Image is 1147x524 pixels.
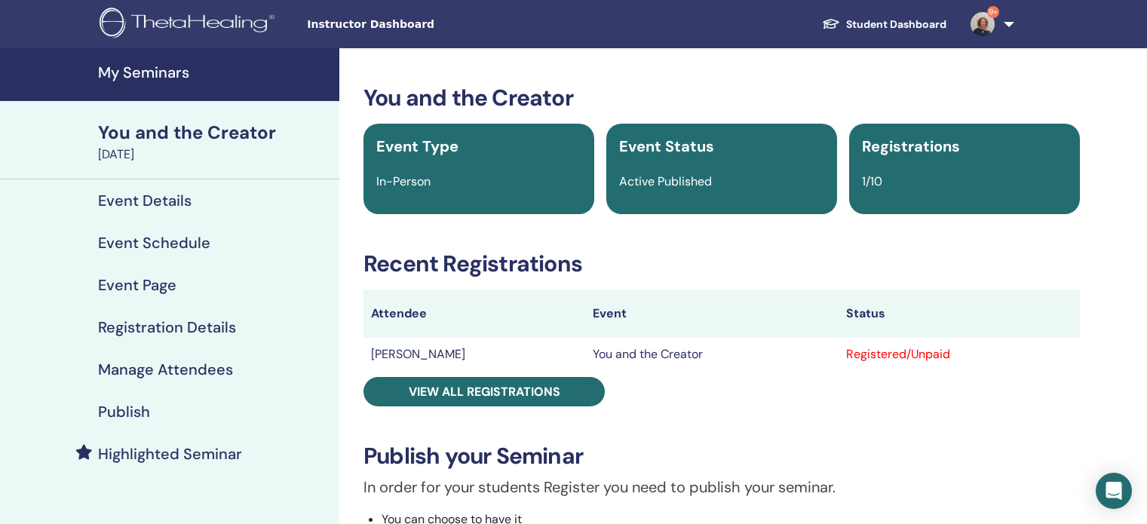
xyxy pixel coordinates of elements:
[376,136,458,156] span: Event Type
[987,6,999,18] span: 9+
[363,377,605,406] a: View all registrations
[363,290,585,338] th: Attendee
[89,120,339,164] a: You and the Creator[DATE]
[98,120,330,146] div: You and the Creator
[98,192,192,210] h4: Event Details
[363,338,585,371] td: [PERSON_NAME]
[846,345,1072,363] div: Registered/Unpaid
[98,403,150,421] h4: Publish
[862,136,960,156] span: Registrations
[98,276,176,294] h4: Event Page
[98,63,330,81] h4: My Seminars
[376,173,431,189] span: In-Person
[822,17,840,30] img: graduation-cap-white.svg
[585,338,839,371] td: You and the Creator
[585,290,839,338] th: Event
[363,84,1080,112] h3: You and the Creator
[619,136,714,156] span: Event Status
[971,12,995,36] img: default.jpg
[619,173,712,189] span: Active Published
[98,318,236,336] h4: Registration Details
[100,8,280,41] img: logo.png
[839,290,1080,338] th: Status
[810,11,958,38] a: Student Dashboard
[363,250,1080,277] h3: Recent Registrations
[363,476,1080,498] p: In order for your students Register you need to publish your seminar.
[862,173,882,189] span: 1/10
[98,360,233,378] h4: Manage Attendees
[98,146,330,164] div: [DATE]
[98,234,210,252] h4: Event Schedule
[98,445,242,463] h4: Highlighted Seminar
[409,384,560,400] span: View all registrations
[363,443,1080,470] h3: Publish your Seminar
[1096,473,1132,509] div: Open Intercom Messenger
[307,17,533,32] span: Instructor Dashboard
